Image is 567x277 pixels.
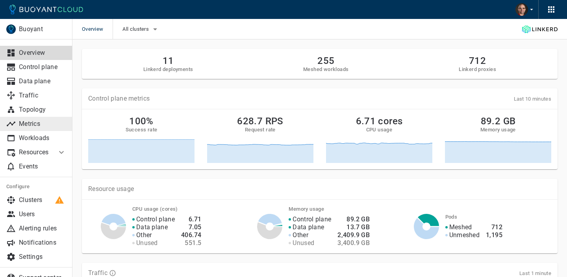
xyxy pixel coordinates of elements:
[19,253,66,261] p: Settings
[481,116,516,127] h2: 89.2 GB
[181,239,201,247] h4: 551.5
[337,215,370,223] h4: 89.2 GB
[88,185,551,193] p: Resource usage
[486,223,502,231] h4: 712
[337,239,370,247] h4: 3,400.9 GB
[19,163,66,170] p: Events
[181,231,201,239] h4: 406.74
[19,120,66,128] p: Metrics
[19,106,66,114] p: Topology
[449,231,480,239] p: Unmeshed
[480,127,516,133] h5: Memory usage
[293,215,331,223] p: Control plane
[122,23,160,35] button: All clusters
[303,55,348,66] h2: 255
[109,270,116,277] svg: TLS data is compiled from traffic seen by Linkerd proxies. RPS and TCP bytes reflect both inbound...
[19,49,66,57] p: Overview
[303,66,348,73] h5: Meshed workloads
[181,223,201,231] h4: 7.05
[19,92,66,99] p: Traffic
[19,239,66,247] p: Notifications
[136,223,168,231] p: Data plane
[207,116,313,163] a: 628.7 RPSRequest rate
[337,223,370,231] h4: 13.7 GB
[326,116,432,163] a: 6.71 coresCPU usage
[19,148,50,156] p: Resources
[459,66,496,73] h5: Linkerd proxies
[293,239,314,247] p: Unused
[136,215,175,223] p: Control plane
[19,25,66,33] p: Buoyant
[126,127,157,133] h5: Success rate
[337,231,370,239] h4: 2,409.9 GB
[19,210,66,218] p: Users
[449,223,472,231] p: Meshed
[356,116,403,127] h2: 6.71 cores
[245,127,276,133] h5: Request rate
[237,116,283,127] h2: 628.7 RPS
[136,239,158,247] p: Unused
[486,231,502,239] h4: 1,195
[19,134,66,142] p: Workloads
[88,269,107,277] p: Traffic
[19,196,66,204] p: Clusters
[181,215,201,223] h4: 6.71
[143,55,193,66] h2: 11
[88,95,150,103] p: Control plane metrics
[88,116,195,163] a: 100%Success rate
[19,63,66,71] p: Control plane
[129,116,154,127] h2: 100%
[519,270,551,276] span: Last 1 minute
[515,3,528,16] img: Travis Beckham
[19,77,66,85] p: Data plane
[445,116,551,163] a: 89.2 GBMemory usage
[6,183,66,190] h5: Configure
[514,96,552,102] span: Last 10 minutes
[293,223,324,231] p: Data plane
[136,231,152,239] p: Other
[6,24,16,34] img: Buoyant
[366,127,393,133] h5: CPU usage
[82,19,113,39] span: Overview
[122,26,150,32] span: All clusters
[19,225,66,232] p: Alerting rules
[293,231,308,239] p: Other
[143,66,193,73] h5: Linkerd deployments
[459,55,496,66] h2: 712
